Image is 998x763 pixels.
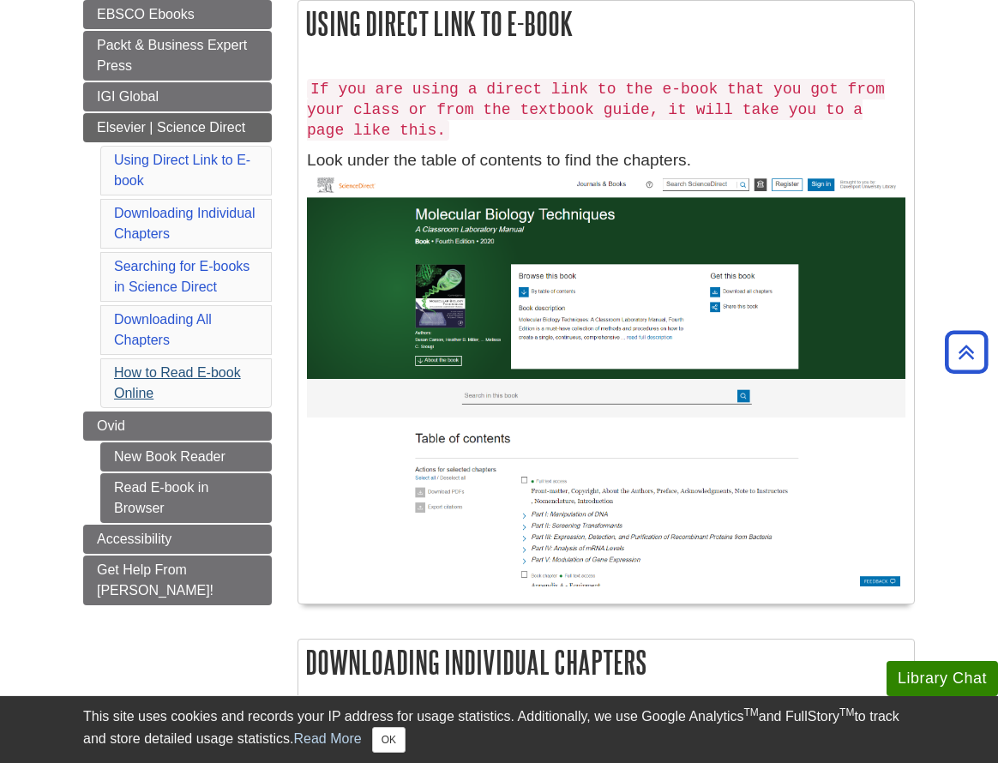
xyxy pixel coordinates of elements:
a: Read More [293,731,361,746]
a: Elsevier | Science Direct [83,113,272,142]
span: Accessibility [97,532,171,546]
button: Library Chat [887,661,998,696]
span: Elsevier | Science Direct [97,120,245,135]
span: Packt & Business Expert Press [97,38,247,73]
a: IGI Global [83,82,272,111]
a: New Book Reader [100,442,272,472]
div: This site uses cookies and records your IP address for usage statistics. Additionally, we use Goo... [83,706,915,753]
a: Downloading Individual Chapters [114,206,256,241]
span: IGI Global [97,89,159,104]
a: Read E-book in Browser [100,473,272,523]
span: Get Help From [PERSON_NAME]! [97,562,213,598]
a: Back to Top [939,340,994,363]
a: Packt & Business Expert Press [83,31,272,81]
div: Look under the table of contents to find the chapters. [307,69,905,595]
a: Downloading All Chapters [114,312,212,347]
sup: TM [839,706,854,718]
h2: Downloading Individual Chapters [298,640,914,685]
a: How to Read E-book Online [114,365,241,400]
a: Using Direct Link to E-book [114,153,250,188]
a: Accessibility [83,525,272,554]
h2: Using Direct Link to E-book [298,1,914,46]
sup: TM [743,706,758,718]
code: If you are using a direct link to the e-book that you got from your class or from the textbook gu... [307,79,885,141]
span: Ovid [97,418,125,433]
button: Close [372,727,406,753]
a: Searching for E-books in Science Direct [114,259,249,294]
a: Get Help From [PERSON_NAME]! [83,556,272,605]
img: ebook [307,172,905,586]
a: Ovid [83,412,272,441]
span: EBSCO Ebooks [97,7,195,21]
